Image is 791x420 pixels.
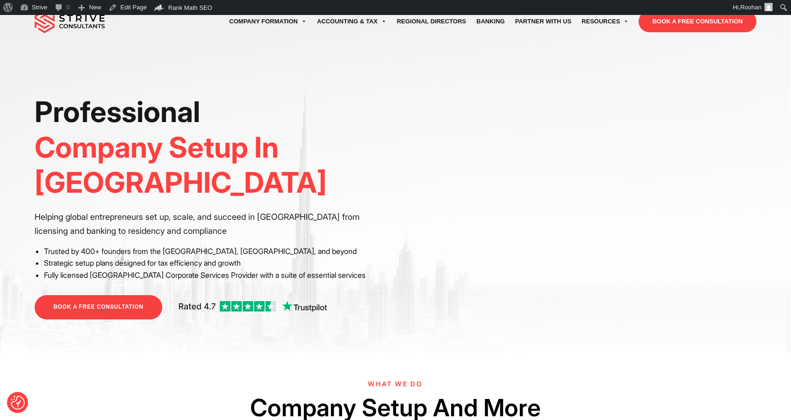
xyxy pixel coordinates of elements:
[35,94,388,201] h1: Professional
[510,8,576,35] a: Partner with Us
[35,210,388,238] p: Helping global entrepreneurs set up, scale, and succeed in [GEOGRAPHIC_DATA] from licensing and b...
[471,8,510,35] a: Banking
[44,257,388,269] li: Strategic setup plans designed for tax efficiency and growth
[392,8,471,35] a: Regional Directors
[35,10,105,33] img: main-logo.svg
[740,4,762,11] span: Roohan
[312,8,392,35] a: Accounting & Tax
[224,8,312,35] a: Company Formation
[35,295,162,319] a: BOOK A FREE CONSULTATION
[11,396,25,410] img: Revisit consent button
[44,269,388,282] li: Fully licensed [GEOGRAPHIC_DATA] Corporate Services Provider with a suite of essential services
[639,11,756,32] a: BOOK A FREE CONSULTATION
[11,396,25,410] button: Consent Preferences
[576,8,634,35] a: Resources
[403,94,756,294] iframe: <br />
[35,130,327,200] span: Company Setup In [GEOGRAPHIC_DATA]
[44,246,388,258] li: Trusted by 400+ founders from the [GEOGRAPHIC_DATA], [GEOGRAPHIC_DATA], and beyond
